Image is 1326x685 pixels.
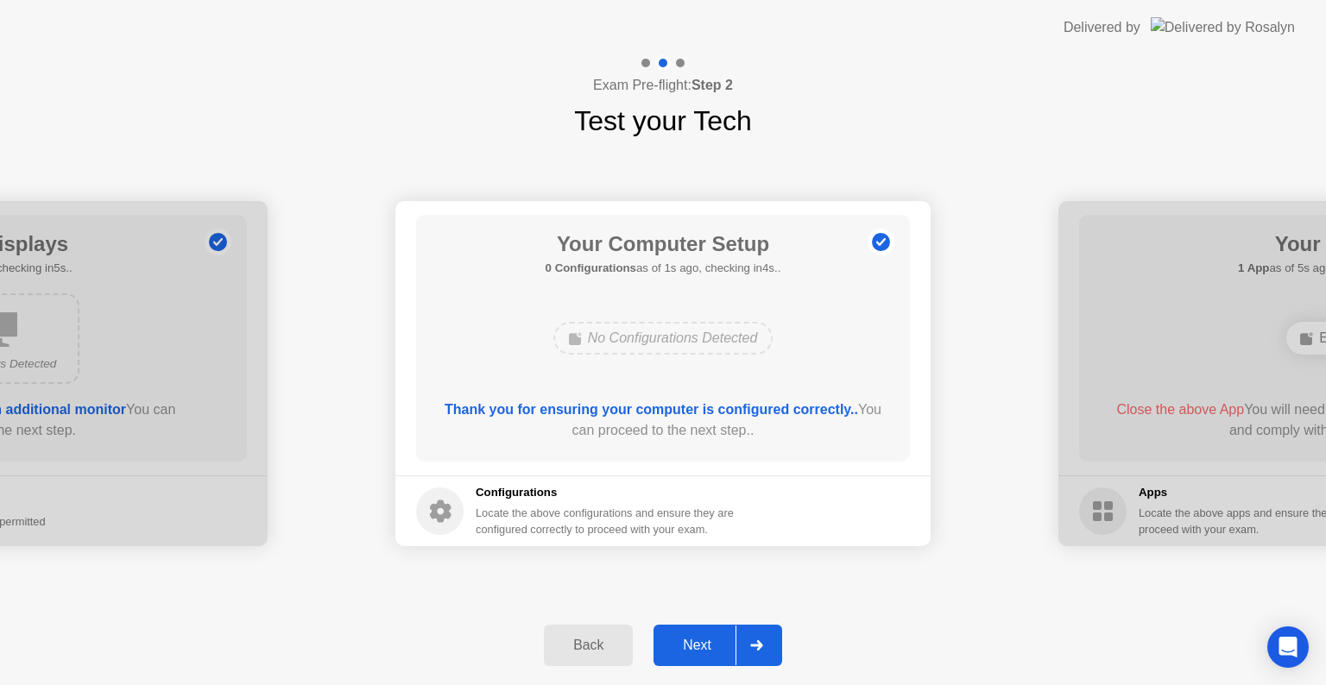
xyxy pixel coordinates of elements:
div: You can proceed to the next step.. [441,399,886,441]
b: 0 Configurations [546,261,636,274]
button: Back [544,625,633,666]
div: Next [659,638,736,653]
button: Next [654,625,782,666]
b: Step 2 [691,78,733,92]
img: Delivered by Rosalyn [1151,17,1295,37]
h1: Your Computer Setup [546,229,781,260]
h1: Test your Tech [574,100,752,141]
h5: Configurations [476,484,737,501]
div: Back [549,638,628,653]
div: Open Intercom Messenger [1267,626,1309,668]
h4: Exam Pre-flight: [593,75,733,96]
h5: as of 1s ago, checking in4s.. [546,260,781,277]
div: Delivered by [1064,17,1140,38]
div: No Configurations Detected [553,322,773,355]
b: Thank you for ensuring your computer is configured correctly.. [445,402,858,417]
div: Locate the above configurations and ensure they are configured correctly to proceed with your exam. [476,505,737,537]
